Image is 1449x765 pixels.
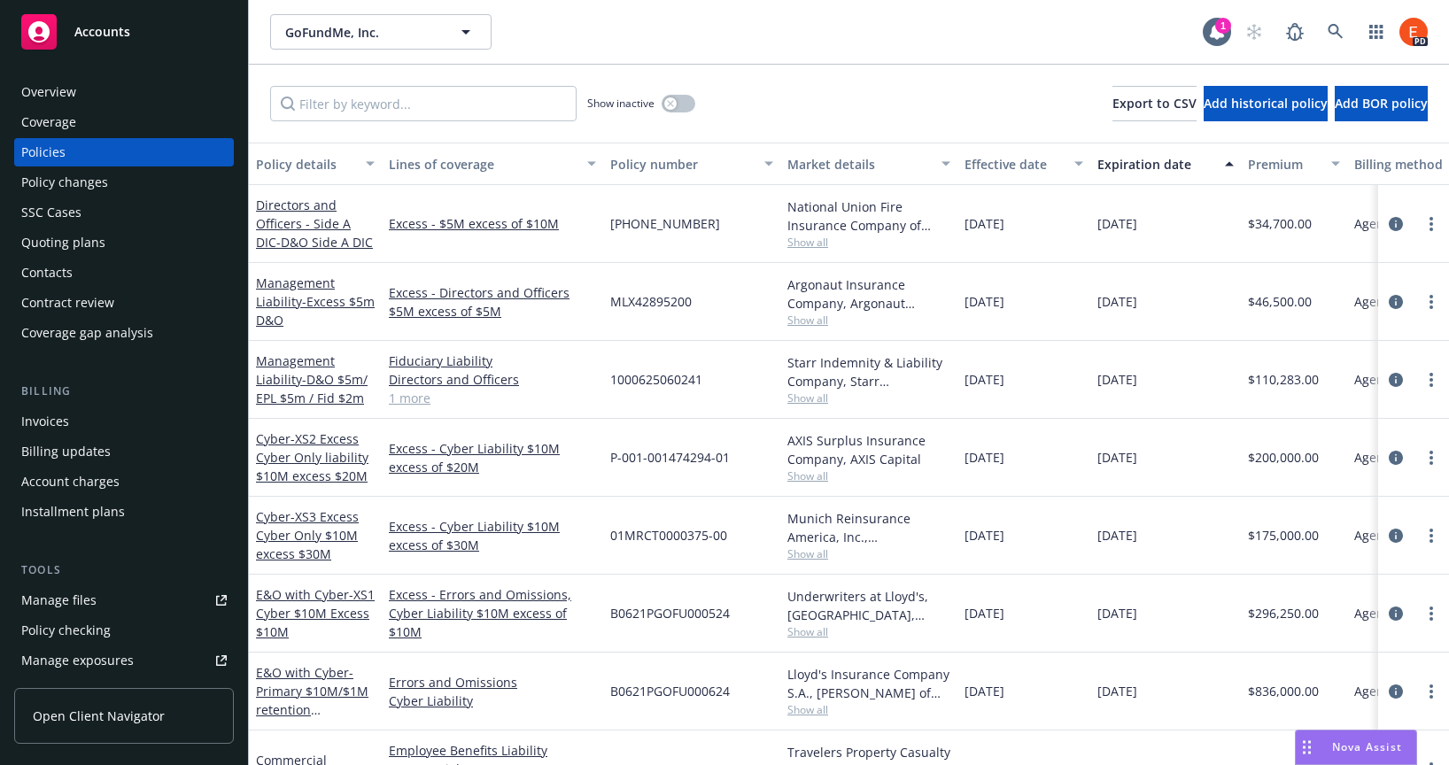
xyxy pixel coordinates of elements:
div: Drag to move [1296,730,1318,764]
div: Policy details [256,155,355,174]
a: Coverage [14,108,234,136]
button: Premium [1241,143,1347,185]
div: Policy changes [21,168,108,197]
span: Show all [787,546,950,561]
a: Excess - $5M excess of $10M [389,214,596,233]
a: 1 more [389,389,596,407]
a: Start snowing [1236,14,1272,50]
button: Effective date [957,143,1090,185]
a: Manage exposures [14,646,234,675]
a: Account charges [14,467,234,496]
span: Show inactive [587,96,655,111]
a: circleInformation [1385,603,1406,624]
div: 1 [1215,18,1231,34]
button: Expiration date [1090,143,1241,185]
span: [DATE] [965,682,1004,700]
span: 01MRCT0000375-00 [610,526,727,545]
span: 1000625060241 [610,370,702,389]
a: Policy checking [14,616,234,645]
a: Directors and Officers [389,370,596,389]
span: - D&O $5m/ EPL $5m / Fid $2m [256,371,368,406]
div: Premium [1248,155,1321,174]
a: circleInformation [1385,525,1406,546]
div: Overview [21,78,76,106]
a: more [1421,291,1442,313]
div: Account charges [21,467,120,496]
div: Munich Reinsurance America, Inc., [GEOGRAPHIC_DATA] Re [787,509,950,546]
span: - XS3 Excess Cyber Only $10M excess $30M [256,508,359,562]
span: $34,700.00 [1248,214,1312,233]
a: Excess - Cyber Liability $10M excess of $30M [389,517,596,554]
span: [DATE] [1097,604,1137,622]
span: Show all [787,702,950,717]
a: circleInformation [1385,369,1406,390]
span: [DATE] [1097,292,1137,311]
span: [DATE] [965,604,1004,622]
button: Policy number [603,143,780,185]
span: [DATE] [965,214,1004,233]
span: [DATE] [965,448,1004,467]
div: Installment plans [21,498,125,526]
div: Quoting plans [21,228,105,257]
div: Policies [21,138,66,166]
span: [DATE] [965,370,1004,389]
span: Export to CSV [1112,95,1197,112]
a: more [1421,603,1442,624]
a: Billing updates [14,437,234,466]
a: Management Liability [256,352,368,406]
a: Employee Benefits Liability [389,741,596,760]
a: Search [1318,14,1353,50]
a: Contract review [14,289,234,317]
input: Filter by keyword... [270,86,577,121]
a: Accounts [14,7,234,57]
span: MLX42895200 [610,292,692,311]
a: Switch app [1359,14,1394,50]
a: Policies [14,138,234,166]
div: Policy checking [21,616,111,645]
a: Errors and Omissions [389,673,596,692]
div: Policy number [610,155,754,174]
div: Lloyd's Insurance Company S.A., [PERSON_NAME] of [GEOGRAPHIC_DATA], [GEOGRAPHIC_DATA] [787,665,950,702]
a: Contacts [14,259,234,287]
span: Add BOR policy [1335,95,1428,112]
a: SSC Cases [14,198,234,227]
span: B0621PGOFU000524 [610,604,730,622]
span: - XS1 Cyber $10M Excess $10M [256,586,375,640]
a: E&O with Cyber [256,586,375,640]
a: more [1421,447,1442,468]
div: Starr Indemnity & Liability Company, Starr Companies, CRC Group [787,353,950,390]
a: Quoting plans [14,228,234,257]
span: [DATE] [965,526,1004,545]
button: Add historical policy [1204,86,1328,121]
a: Coverage gap analysis [14,319,234,347]
a: Installment plans [14,498,234,526]
img: photo [1399,18,1428,46]
span: Add historical policy [1204,95,1328,112]
div: Billing updates [21,437,111,466]
span: GoFundMe, Inc. [285,23,438,42]
span: P-001-001474294-01 [610,448,730,467]
a: more [1421,525,1442,546]
a: Management Liability [256,274,375,328]
span: $110,283.00 [1248,370,1319,389]
a: E&O with Cyber [256,664,368,737]
button: GoFundMe, Inc. [270,14,492,50]
button: Market details [780,143,957,185]
div: Effective date [965,155,1064,174]
span: - XS2 Excess Cyber Only liability $10M excess $20M [256,430,368,484]
a: circleInformation [1385,447,1406,468]
span: [DATE] [965,292,1004,311]
a: circleInformation [1385,681,1406,702]
a: Report a Bug [1277,14,1313,50]
span: - D&O Side A DIC [276,234,373,251]
a: Cyber [256,430,368,484]
div: Lines of coverage [389,155,577,174]
div: Contacts [21,259,73,287]
a: more [1421,681,1442,702]
a: Overview [14,78,234,106]
a: circleInformation [1385,291,1406,313]
span: $46,500.00 [1248,292,1312,311]
span: B0621PGOFU000624 [610,682,730,700]
div: Expiration date [1097,155,1214,174]
div: Manage files [21,586,97,614]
